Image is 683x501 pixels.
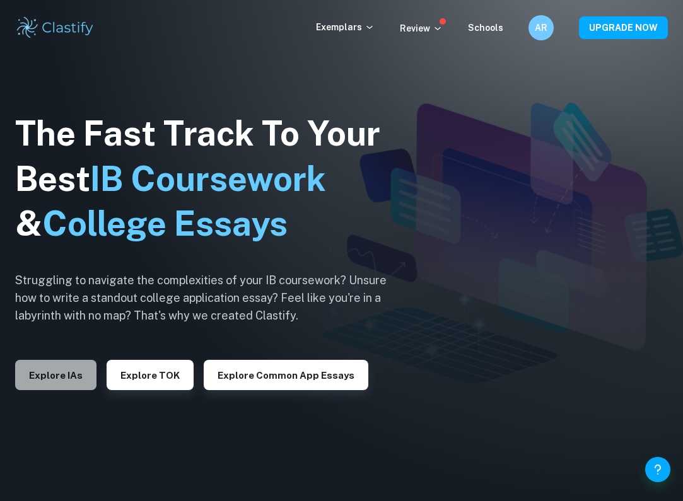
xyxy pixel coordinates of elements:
[107,369,194,381] a: Explore TOK
[528,15,554,40] button: AR
[107,360,194,390] button: Explore TOK
[645,457,670,482] button: Help and Feedback
[579,16,668,39] button: UPGRADE NOW
[15,15,95,40] img: Clastify logo
[400,21,443,35] p: Review
[15,369,96,381] a: Explore IAs
[15,111,406,247] h1: The Fast Track To Your Best &
[204,360,368,390] button: Explore Common App essays
[468,23,503,33] a: Schools
[534,21,549,35] h6: AR
[204,369,368,381] a: Explore Common App essays
[316,20,375,34] p: Exemplars
[90,159,326,199] span: IB Coursework
[15,360,96,390] button: Explore IAs
[15,272,406,325] h6: Struggling to navigate the complexities of your IB coursework? Unsure how to write a standout col...
[42,204,288,243] span: College Essays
